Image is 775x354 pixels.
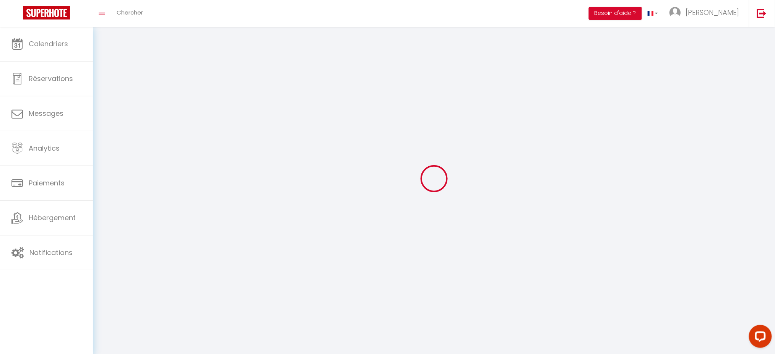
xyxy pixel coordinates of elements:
[29,143,60,153] span: Analytics
[23,6,70,19] img: Super Booking
[29,213,76,222] span: Hébergement
[117,8,143,16] span: Chercher
[29,109,63,118] span: Messages
[589,7,642,20] button: Besoin d'aide ?
[29,178,65,188] span: Paiements
[743,322,775,354] iframe: LiveChat chat widget
[757,8,767,18] img: logout
[29,39,68,49] span: Calendriers
[29,248,73,257] span: Notifications
[29,74,73,83] span: Réservations
[686,8,739,17] span: [PERSON_NAME]
[669,7,681,18] img: ...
